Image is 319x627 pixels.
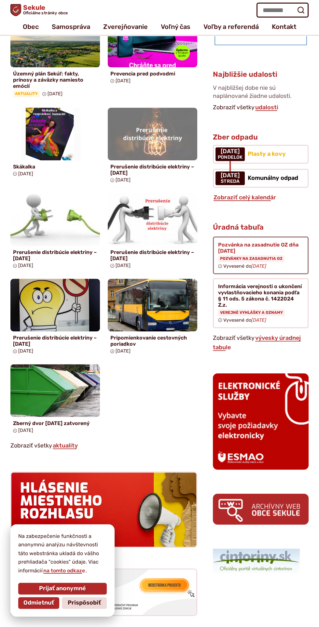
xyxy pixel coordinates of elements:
span: streda [221,179,240,184]
a: Komunálny odpad [DATE] streda [213,169,309,188]
h4: Prerušenie distribúcie elektriny – [DATE] [110,249,195,261]
span: Prijať anonymné [39,585,86,592]
span: [DATE] [116,263,131,268]
span: Plasty a kovy [248,150,286,157]
a: Zobraziť všetky udalosti [255,104,279,111]
h1: Sekule [21,4,68,15]
a: Prerušenie distribúcie elektriny – [DATE] [DATE] [108,108,197,185]
span: Aktuality [13,90,40,97]
a: Zverejňovanie [103,20,148,33]
a: Plasty a kovy [DATE] pondelok [213,145,309,164]
p: Zobraziť všetky [10,441,197,451]
p: V najbližšej dobe nie sú naplánované žiadne udalosti. [213,84,309,103]
p: Zobraziť všetky [213,103,309,113]
a: Voľby a referendá [203,20,259,33]
h3: Zber odpadu [213,133,309,141]
h4: Prevencia pred podvodmi [110,71,195,77]
a: Prerušenie distribúcie elektriny – [DATE] [DATE] [10,279,100,356]
span: [DATE] [18,263,33,268]
span: [DATE] [116,177,131,183]
a: Samospráva [52,20,90,33]
button: Prijať anonymné [18,583,107,594]
span: [DATE] [116,78,131,84]
h4: Prerušenie distribúcie elektriny – [DATE] [110,164,195,176]
span: [DATE] [221,172,240,179]
h4: Prerušenie distribúcie elektriny – [DATE] [13,249,97,261]
a: Prerušenie distribúcie elektriny – [DATE] [DATE] [10,193,100,271]
span: Komunálny odpad [248,174,298,181]
span: [DATE] [218,148,242,155]
h4: Prerušenie distribúcie elektriny – [DATE] [13,335,97,347]
a: na tomto odkaze [43,567,86,574]
p: Na zabezpečenie funkčnosti a anonymnú analýzu návštevnosti táto webstránka ukladá do vášho prehli... [18,532,107,575]
a: Zobraziť celý kalendár [213,194,277,201]
h3: Najbližšie udalosti [213,71,277,78]
a: Kontakt [272,20,297,33]
span: [DATE] [48,91,62,97]
a: Logo Sekule, prejsť na domovskú stránku. [10,4,68,16]
a: Zberný dvor [DATE] zatvorený [DATE] [10,364,100,436]
a: Zobraziť všetky aktuality [52,442,78,449]
img: 1.png [213,549,300,573]
a: Obec [23,20,39,33]
h4: Pripomienkovanie cestovných poriadkov [110,335,195,347]
span: Oficiálne stránky obce [23,11,68,15]
span: Odmietnuť [23,599,54,607]
span: [DATE] [116,348,131,354]
a: Zobraziť celú úradnú tabuľu [213,334,301,351]
a: Prerušenie distribúcie elektriny – [DATE] [DATE] [108,193,197,271]
img: esmao_sekule_b.png [213,373,309,470]
span: [DATE] [18,348,33,354]
h4: Zberný dvor [DATE] zatvorený [13,420,97,426]
a: Prevencia pred podvodmi [DATE] [108,15,197,86]
button: Odmietnuť [18,597,59,609]
span: Prispôsobiť [68,599,101,607]
span: pondelok [218,155,242,160]
a: Informácia verejnosti o ukončení vyvlastňovacieho konania podľa § 11 ods. 5 zákona č. 1422024 Z.z... [213,278,309,328]
h4: Územný plán Sekúľ: fakty, prínosy a záväzky namiesto emócií [13,71,97,89]
a: Pripomienkovanie cestovných poriadkov [DATE] [108,279,197,356]
h4: Skákalka [13,164,97,170]
span: [DATE] [18,171,33,177]
a: Voľný čas [161,20,190,33]
button: Prispôsobiť [62,597,107,609]
a: Skákalka [DATE] [10,108,100,179]
span: [DATE] [18,428,33,433]
a: Pozvánka na zasadnutie OZ dňa [DATE] Pozvánky na zasadnutia OZ Vyvesené do[DATE] [213,236,309,274]
h3: Úradná tabuľa [213,223,264,231]
p: Zobraziť všetky [213,333,309,353]
a: Územný plán Sekúľ: fakty, prínosy a záväzky namiesto emócií Aktuality [DATE] [10,15,100,100]
img: archiv.png [213,494,309,525]
img: Prejsť na domovskú stránku [10,4,21,16]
